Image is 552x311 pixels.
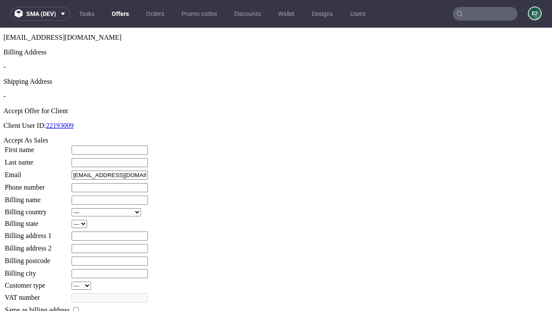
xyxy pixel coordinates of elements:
[3,65,6,72] span: -
[4,192,70,201] td: Billing state
[4,155,70,165] td: Phone number
[3,50,549,58] div: Shipping Address
[4,241,70,251] td: Billing city
[141,7,169,21] a: Orders
[273,7,300,21] a: Wallet
[3,35,6,43] span: -
[4,265,70,275] td: VAT number
[4,180,70,189] td: Billing country
[4,228,70,238] td: Billing postcode
[3,94,549,102] p: Client User ID:
[529,7,541,19] figcaption: e2
[4,278,70,287] td: Same as billing address
[229,7,266,21] a: Discounts
[4,168,70,178] td: Billing name
[10,7,70,21] button: sma (dev)
[3,79,549,87] div: Accept Offer for Client
[4,254,70,263] td: Customer type
[176,7,222,21] a: Promo codes
[3,109,549,117] div: Accept As Sales
[345,7,370,21] a: Users
[3,21,549,29] div: Billing Address
[26,11,56,17] span: sma (dev)
[46,94,74,102] a: 22193009
[3,6,122,13] span: [EMAIL_ADDRESS][DOMAIN_NAME]
[74,7,100,21] a: Tasks
[4,203,70,213] td: Billing address 1
[107,7,134,21] a: Offers
[4,216,70,226] td: Billing address 2
[307,7,338,21] a: Designs
[4,143,70,152] td: Email
[4,130,70,140] td: Last name
[4,117,70,127] td: First name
